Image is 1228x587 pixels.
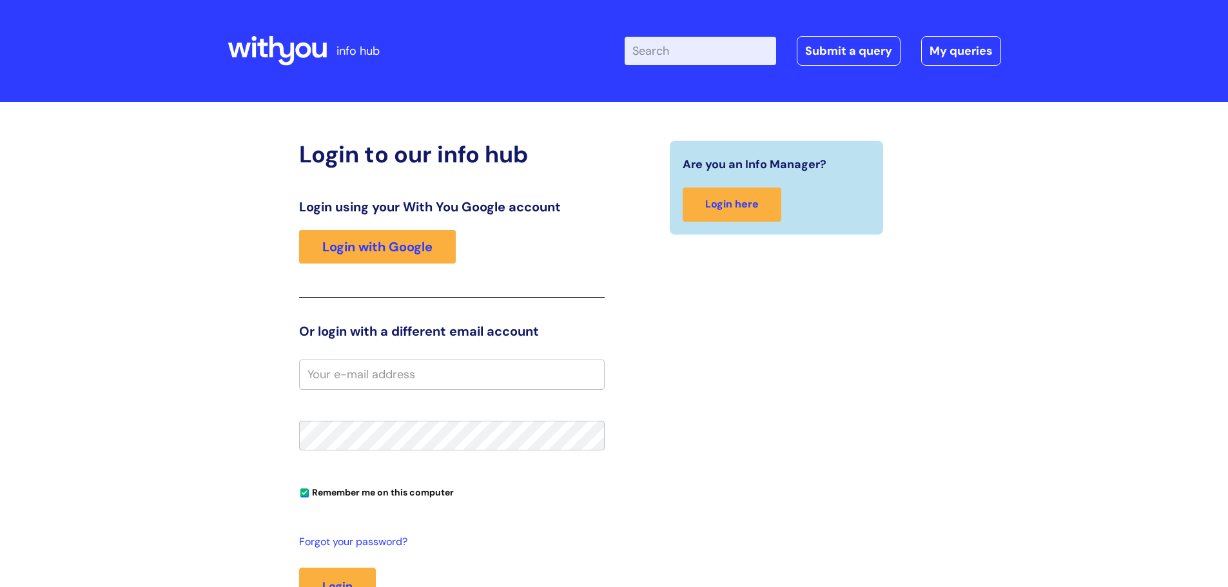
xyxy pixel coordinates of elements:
a: Login here [683,188,781,222]
a: My queries [921,36,1001,66]
p: info hub [336,41,380,61]
a: Forgot your password? [299,533,598,552]
a: Submit a query [797,36,901,66]
input: Search [625,37,776,65]
h3: Login using your With You Google account [299,199,605,215]
label: Remember me on this computer [299,484,454,498]
input: Your e-mail address [299,360,605,389]
span: Are you an Info Manager? [683,154,826,175]
h3: Or login with a different email account [299,323,605,339]
div: You can uncheck this option if you're logging in from a shared device [299,481,605,502]
input: Remember me on this computer [300,489,309,497]
h2: Login to our info hub [299,140,605,168]
a: Login with Google [299,230,456,264]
